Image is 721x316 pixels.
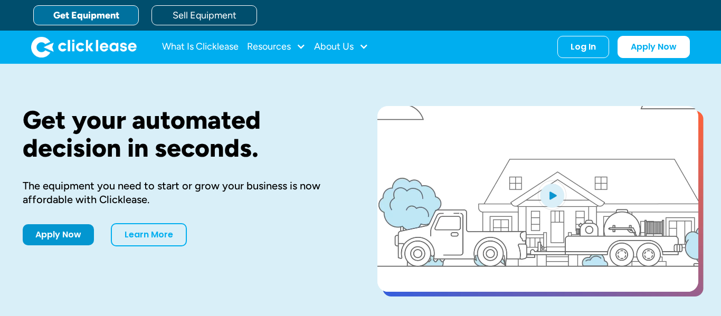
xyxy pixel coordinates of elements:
[377,106,698,292] a: open lightbox
[538,180,566,210] img: Blue play button logo on a light blue circular background
[33,5,139,25] a: Get Equipment
[571,42,596,52] div: Log In
[151,5,257,25] a: Sell Equipment
[31,36,137,58] a: home
[23,224,94,245] a: Apply Now
[247,36,306,58] div: Resources
[111,223,187,246] a: Learn More
[162,36,239,58] a: What Is Clicklease
[23,106,344,162] h1: Get your automated decision in seconds.
[314,36,368,58] div: About Us
[23,179,344,206] div: The equipment you need to start or grow your business is now affordable with Clicklease.
[31,36,137,58] img: Clicklease logo
[618,36,690,58] a: Apply Now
